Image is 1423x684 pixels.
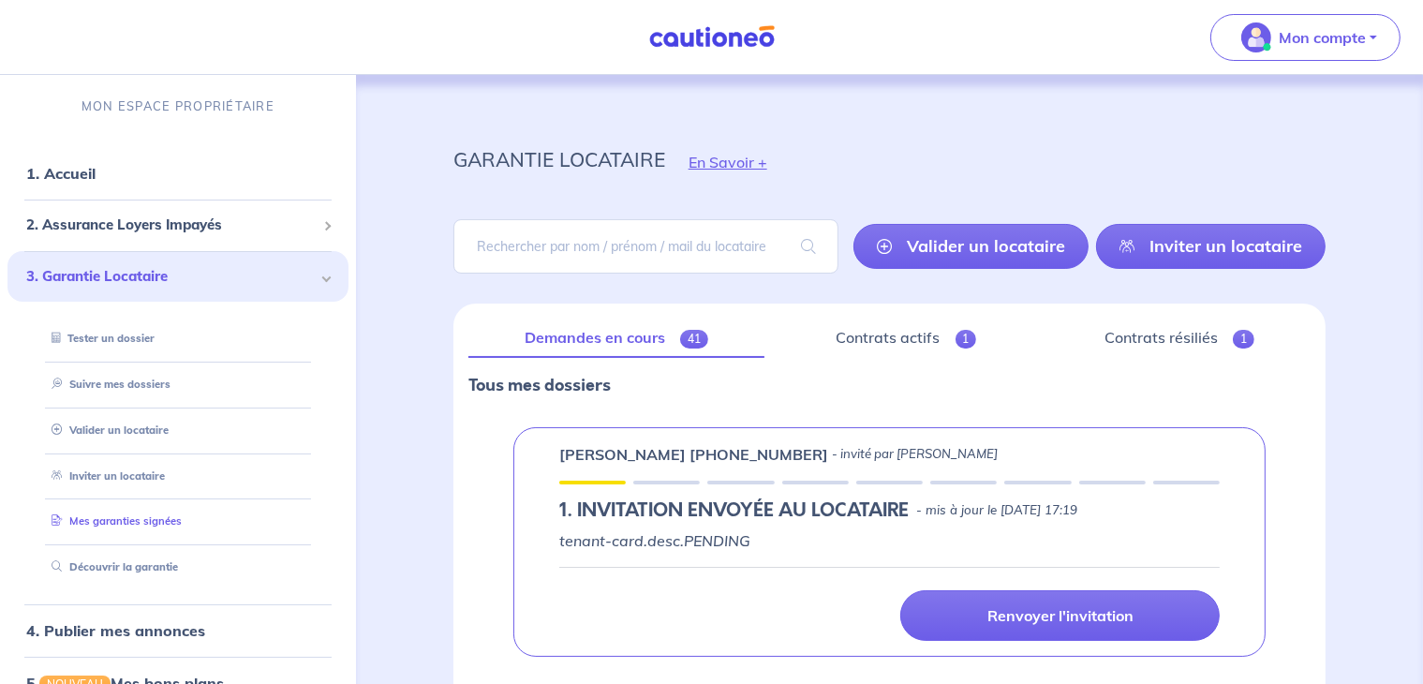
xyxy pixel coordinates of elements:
[44,514,182,528] a: Mes garanties signées
[30,506,326,537] div: Mes garanties signées
[26,215,316,236] span: 2. Assurance Loyers Impayés
[1210,14,1401,61] button: illu_account_valid_menu.svgMon compte
[44,469,165,483] a: Inviter un locataire
[30,415,326,446] div: Valider un locataire
[559,529,1220,552] p: tenant-card.desc.PENDING
[916,501,1077,520] p: - mis à jour le [DATE] 17:19
[44,332,155,345] a: Tester un dossier
[853,224,1089,269] a: Valider un locataire
[44,560,178,573] a: Découvrir la garantie
[7,612,348,649] div: 4. Publier mes annonces
[559,499,1220,522] div: state: PENDING, Context: IN-LANDLORD
[1096,224,1326,269] a: Inviter un locataire
[987,606,1134,625] p: Renvoyer l'invitation
[26,164,96,183] a: 1. Accueil
[30,461,326,492] div: Inviter un locataire
[642,25,782,49] img: Cautioneo
[453,142,665,176] p: garantie locataire
[1233,330,1254,349] span: 1
[26,621,205,640] a: 4. Publier mes annonces
[832,445,998,464] p: - invité par [PERSON_NAME]
[468,319,764,358] a: Demandes en cours41
[82,97,274,115] p: MON ESPACE PROPRIÉTAIRE
[778,220,838,273] span: search
[1241,22,1271,52] img: illu_account_valid_menu.svg
[680,330,708,349] span: 41
[559,499,909,522] h5: 1.︎ INVITATION ENVOYÉE AU LOCATAIRE
[44,378,170,391] a: Suivre mes dossiers
[30,323,326,354] div: Tester un dossier
[779,319,1032,358] a: Contrats actifs1
[468,373,1311,397] p: Tous mes dossiers
[44,424,169,437] a: Valider un locataire
[453,219,838,274] input: Rechercher par nom / prénom / mail du locataire
[559,443,828,466] p: [PERSON_NAME] [PHONE_NUMBER]
[1279,26,1366,49] p: Mon compte
[956,330,977,349] span: 1
[7,251,348,303] div: 3. Garantie Locataire
[1048,319,1311,358] a: Contrats résiliés1
[7,207,348,244] div: 2. Assurance Loyers Impayés
[900,590,1220,641] a: Renvoyer l'invitation
[7,155,348,192] div: 1. Accueil
[665,135,791,189] button: En Savoir +
[30,369,326,400] div: Suivre mes dossiers
[26,266,316,288] span: 3. Garantie Locataire
[30,552,326,583] div: Découvrir la garantie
